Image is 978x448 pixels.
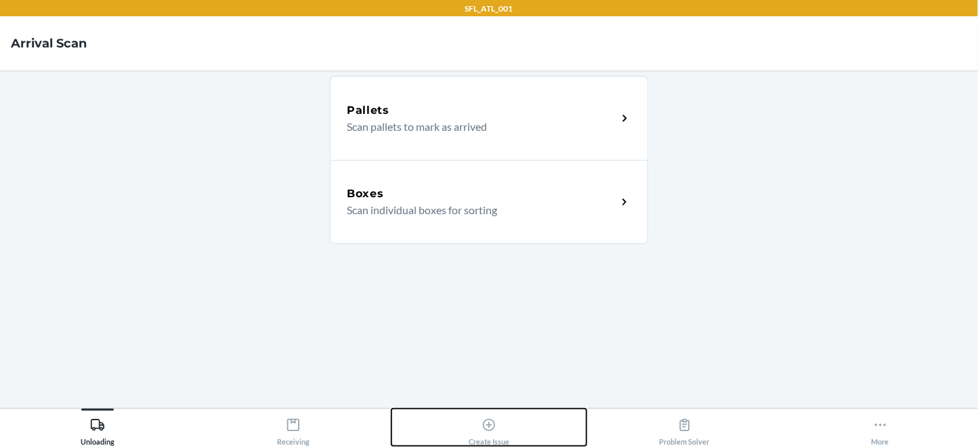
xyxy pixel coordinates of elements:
[872,412,889,446] div: More
[81,412,114,446] div: Unloading
[465,3,513,15] p: SFL_ATL_001
[196,409,391,446] button: Receiving
[391,409,587,446] button: Create Issue
[330,76,648,160] a: PalletsScan pallets to mark as arrived
[11,35,87,52] h4: Arrival Scan
[660,412,710,446] div: Problem Solver
[277,412,310,446] div: Receiving
[469,412,509,446] div: Create Issue
[347,202,606,218] p: Scan individual boxes for sorting
[330,160,648,244] a: BoxesScan individual boxes for sorting
[587,409,782,446] button: Problem Solver
[347,186,384,202] h5: Boxes
[347,119,606,135] p: Scan pallets to mark as arrived
[782,409,978,446] button: More
[347,102,389,119] h5: Pallets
